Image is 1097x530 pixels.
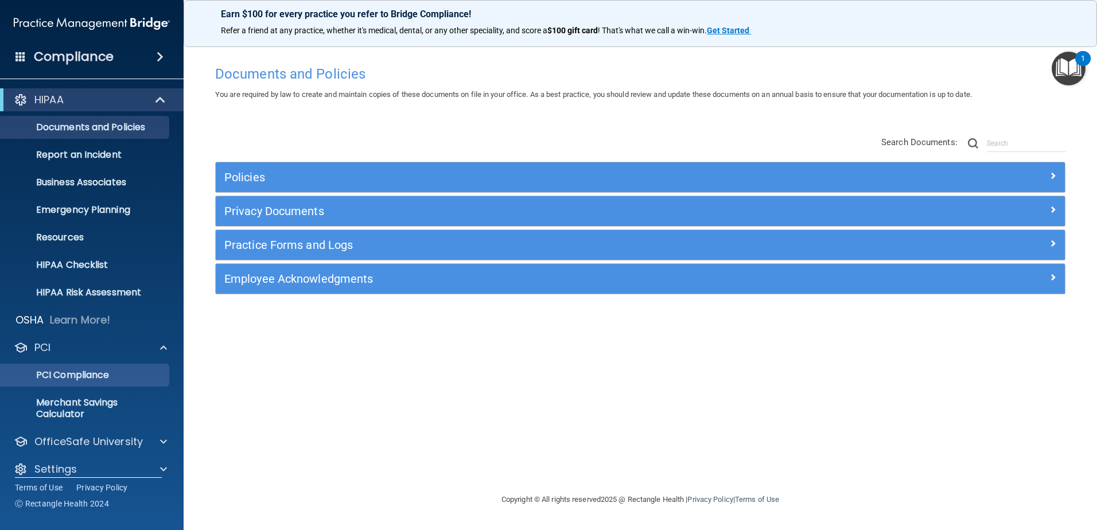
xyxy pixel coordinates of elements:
p: Emergency Planning [7,204,164,216]
h4: Compliance [34,49,114,65]
span: Refer a friend at any practice, whether it's medical, dental, or any other speciality, and score a [221,26,547,35]
span: ! That's what we call a win-win. [598,26,707,35]
a: Employee Acknowledgments [224,270,1056,288]
input: Search [987,135,1065,152]
p: Report an Incident [7,149,164,161]
span: Search Documents: [881,137,958,147]
a: Settings [14,462,167,476]
img: ic-search.3b580494.png [968,138,978,149]
a: Practice Forms and Logs [224,236,1056,254]
span: Ⓒ Rectangle Health 2024 [15,498,109,509]
h5: Privacy Documents [224,205,844,217]
div: Copyright © All rights reserved 2025 @ Rectangle Health | | [431,481,850,518]
img: PMB logo [14,12,170,35]
p: HIPAA Checklist [7,259,164,271]
p: OSHA [15,313,44,327]
div: 1 [1081,59,1085,73]
a: OfficeSafe University [14,435,167,449]
a: HIPAA [14,93,166,107]
h5: Employee Acknowledgments [224,272,844,285]
a: Get Started [707,26,751,35]
p: HIPAA Risk Assessment [7,287,164,298]
span: You are required by law to create and maintain copies of these documents on file in your office. ... [215,90,972,99]
p: Merchant Savings Calculator [7,397,164,420]
p: HIPAA [34,93,64,107]
p: Earn $100 for every practice you refer to Bridge Compliance! [221,9,1060,20]
h5: Policies [224,171,844,184]
p: Documents and Policies [7,122,164,133]
h5: Practice Forms and Logs [224,239,844,251]
p: OfficeSafe University [34,435,143,449]
a: Privacy Policy [687,495,733,504]
a: Terms of Use [735,495,779,504]
a: Terms of Use [15,482,63,493]
a: Privacy Documents [224,202,1056,220]
a: Privacy Policy [76,482,128,493]
a: Policies [224,168,1056,186]
p: PCI [34,341,50,354]
a: PCI [14,341,167,354]
p: PCI Compliance [7,369,164,381]
strong: $100 gift card [547,26,598,35]
p: Resources [7,232,164,243]
strong: Get Started [707,26,749,35]
button: Open Resource Center, 1 new notification [1052,52,1086,85]
h4: Documents and Policies [215,67,1065,81]
p: Business Associates [7,177,164,188]
p: Learn More! [50,313,111,327]
p: Settings [34,462,77,476]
